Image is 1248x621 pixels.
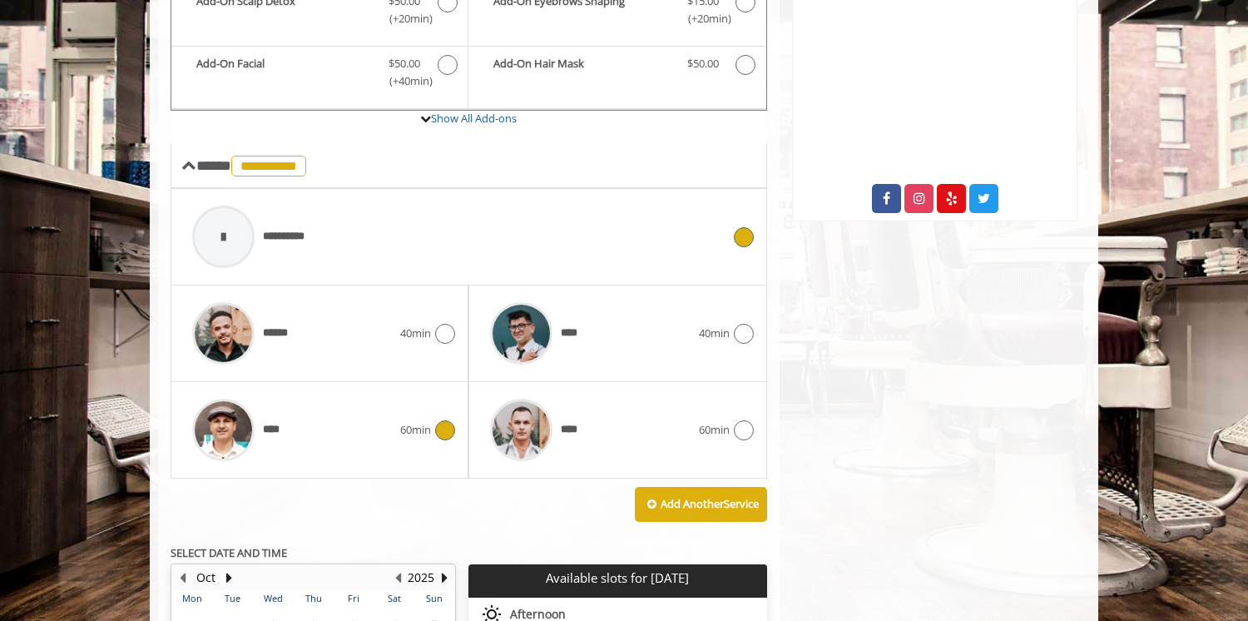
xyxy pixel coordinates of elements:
[172,590,212,607] th: Mon
[414,590,455,607] th: Sun
[400,421,431,439] span: 60min
[380,72,429,90] span: (+40min )
[510,608,566,621] span: Afternoon
[635,487,767,522] button: Add AnotherService
[196,569,215,587] button: Oct
[391,569,404,587] button: Previous Year
[253,590,293,607] th: Wed
[699,421,730,439] span: 60min
[699,325,730,342] span: 40min
[334,590,374,607] th: Fri
[212,590,252,607] th: Tue
[171,545,287,560] b: SELECT DATE AND TIME
[661,496,759,511] b: Add Another Service
[293,590,333,607] th: Thu
[431,111,517,126] a: Show All Add-ons
[380,10,429,27] span: (+20min )
[493,55,670,75] b: Add-On Hair Mask
[408,569,434,587] button: 2025
[389,55,420,72] span: $50.00
[477,55,757,79] label: Add-On Hair Mask
[374,590,414,607] th: Sat
[180,55,459,94] label: Add-On Facial
[196,55,372,90] b: Add-On Facial
[400,325,431,342] span: 40min
[438,569,451,587] button: Next Year
[222,569,235,587] button: Next Month
[678,10,727,27] span: (+20min )
[176,569,189,587] button: Previous Month
[687,55,719,72] span: $50.00
[475,571,760,585] p: Available slots for [DATE]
